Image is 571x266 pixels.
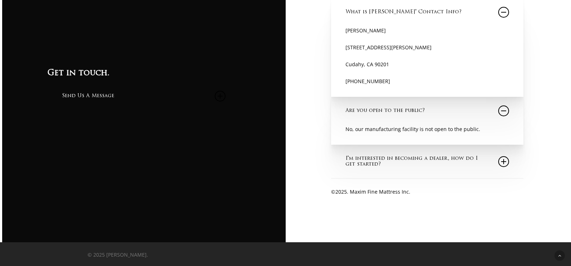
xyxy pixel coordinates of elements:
[345,97,509,125] a: Are you open to the public?
[554,251,565,261] a: Back to top
[345,43,509,60] p: [STREET_ADDRESS][PERSON_NAME]
[62,82,225,110] a: Send Us A Message
[345,145,509,178] a: I'm interested in becoming a dealer, how do I get started?
[335,188,347,195] span: 2025
[345,77,509,86] p: [PHONE_NUMBER]
[345,125,509,134] p: No, our manufacturing facility is not open to the public.
[331,187,523,197] p: © . Maxim Fine Mattress Inc.
[48,67,240,80] h3: Get in touch.
[345,26,509,43] p: [PERSON_NAME]
[88,251,248,259] p: © 2025 [PERSON_NAME].
[345,60,509,77] p: Cudahy, CA 90201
